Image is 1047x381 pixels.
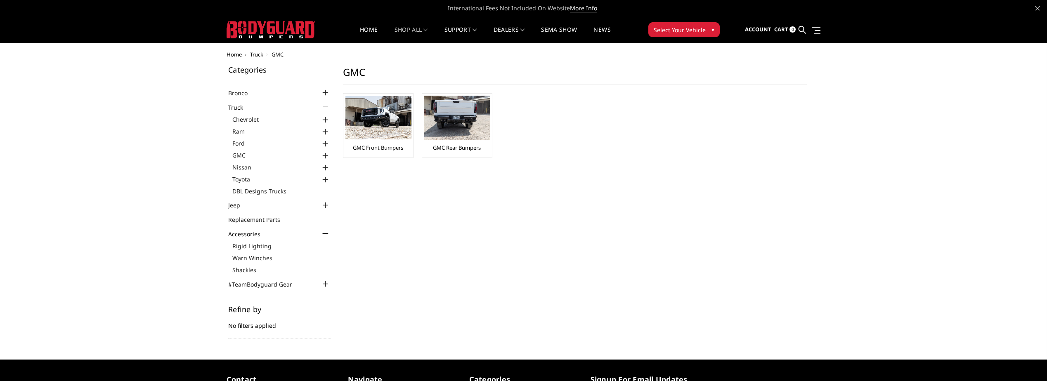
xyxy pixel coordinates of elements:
[648,22,720,37] button: Select Your Vehicle
[433,144,481,151] a: GMC Rear Bumpers
[360,27,378,43] a: Home
[774,26,788,33] span: Cart
[228,103,253,112] a: Truck
[232,254,331,262] a: Warn Winches
[541,27,577,43] a: SEMA Show
[228,306,331,313] h5: Refine by
[232,242,331,250] a: Rigid Lighting
[570,4,597,12] a: More Info
[654,26,706,34] span: Select Your Vehicle
[774,19,796,41] a: Cart 0
[395,27,428,43] a: shop all
[232,127,331,136] a: Ram
[227,51,242,58] a: Home
[444,27,477,43] a: Support
[228,306,331,339] div: No filters applied
[494,27,525,43] a: Dealers
[250,51,263,58] a: Truck
[232,187,331,195] a: DBL Designs Trucks
[711,25,714,34] span: ▾
[228,89,258,97] a: Bronco
[745,26,771,33] span: Account
[232,115,331,124] a: Chevrolet
[745,19,771,41] a: Account
[228,201,251,209] a: Jeep
[232,266,331,274] a: Shackles
[353,144,403,151] a: GMC Front Bumpers
[272,51,284,58] span: GMC
[227,21,315,38] img: BODYGUARD BUMPERS
[228,215,291,224] a: Replacement Parts
[228,230,271,238] a: Accessories
[232,139,331,148] a: Ford
[228,66,331,73] h5: Categories
[593,27,610,43] a: News
[789,26,796,33] span: 0
[232,175,331,183] a: Toyota
[232,163,331,172] a: Nissan
[343,66,807,85] h1: GMC
[232,151,331,160] a: GMC
[228,280,303,289] a: #TeamBodyguard Gear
